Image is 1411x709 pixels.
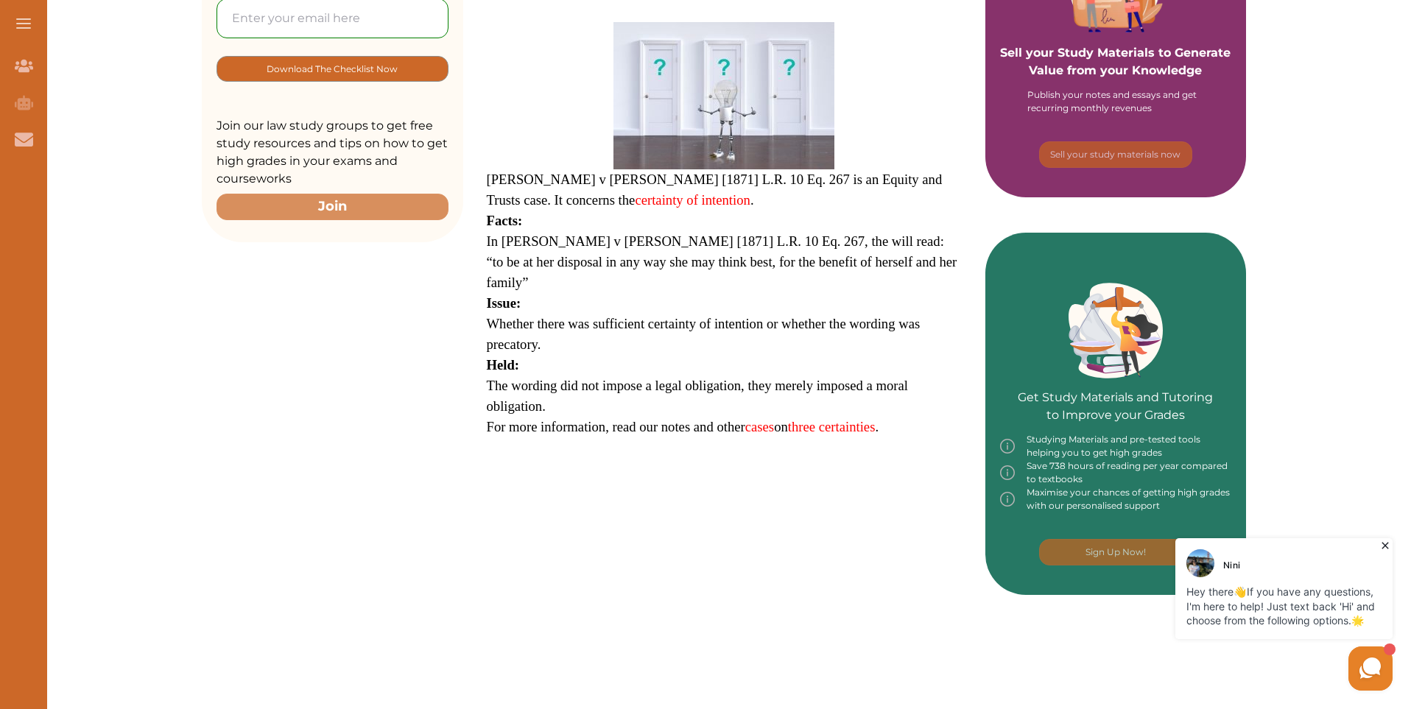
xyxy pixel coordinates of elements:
a: cases [745,419,774,434]
span: The wording did not impose a legal obligation, they merely imposed a moral obligation. [487,378,909,414]
img: info-img [1000,486,1015,512]
img: question-mark-3839456_1920-300x200.jpg [613,22,834,169]
p: Sell your Study Materials to Generate Value from your Knowledge [1000,3,1232,80]
div: Maximise your chances of getting high grades with our personalised support [1000,486,1232,512]
div: Publish your notes and essays and get recurring monthly revenues [1027,88,1204,115]
button: [object Object] [1039,141,1192,168]
span: Whether there was sufficient certainty of intention or whether the wording was precatory. [487,316,921,352]
iframe: HelpCrunch [1058,535,1396,694]
button: [object Object] [1039,539,1192,565]
p: Join our law study groups to get free study resources and tips on how to get high grades in your ... [217,117,448,188]
div: Save 738 hours of reading per year compared to textbooks [1000,459,1232,486]
iframe: Reviews Badge Ribbon Widget [1003,654,1283,688]
p: Download The Checklist Now [267,60,398,77]
span: Issue: [487,295,521,311]
span: [PERSON_NAME] v [PERSON_NAME] [1871] L.R. 10 Eq. 267 is an Equity and Trusts case. It concerns the . [487,172,943,208]
span: Facts: [487,213,523,228]
span: For more information, read our notes and other on . [487,419,879,434]
span: In [PERSON_NAME] v [PERSON_NAME] [1871] L.R. 10 Eq. 267, the will read: “to be at her disposal in... [487,233,957,290]
span: Held: [487,357,520,373]
button: Join [217,194,448,219]
a: three certainties [788,419,876,434]
button: [object Object] [217,56,448,82]
img: info-img [1000,433,1015,459]
a: certainty of intention [635,192,750,208]
img: info-img [1000,459,1015,486]
p: Sell your study materials now [1050,148,1180,161]
img: Green card image [1069,283,1163,378]
p: Get Study Materials and Tutoring to Improve your Grades [1018,348,1213,424]
div: Studying Materials and pre-tested tools helping you to get high grades [1000,433,1232,459]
